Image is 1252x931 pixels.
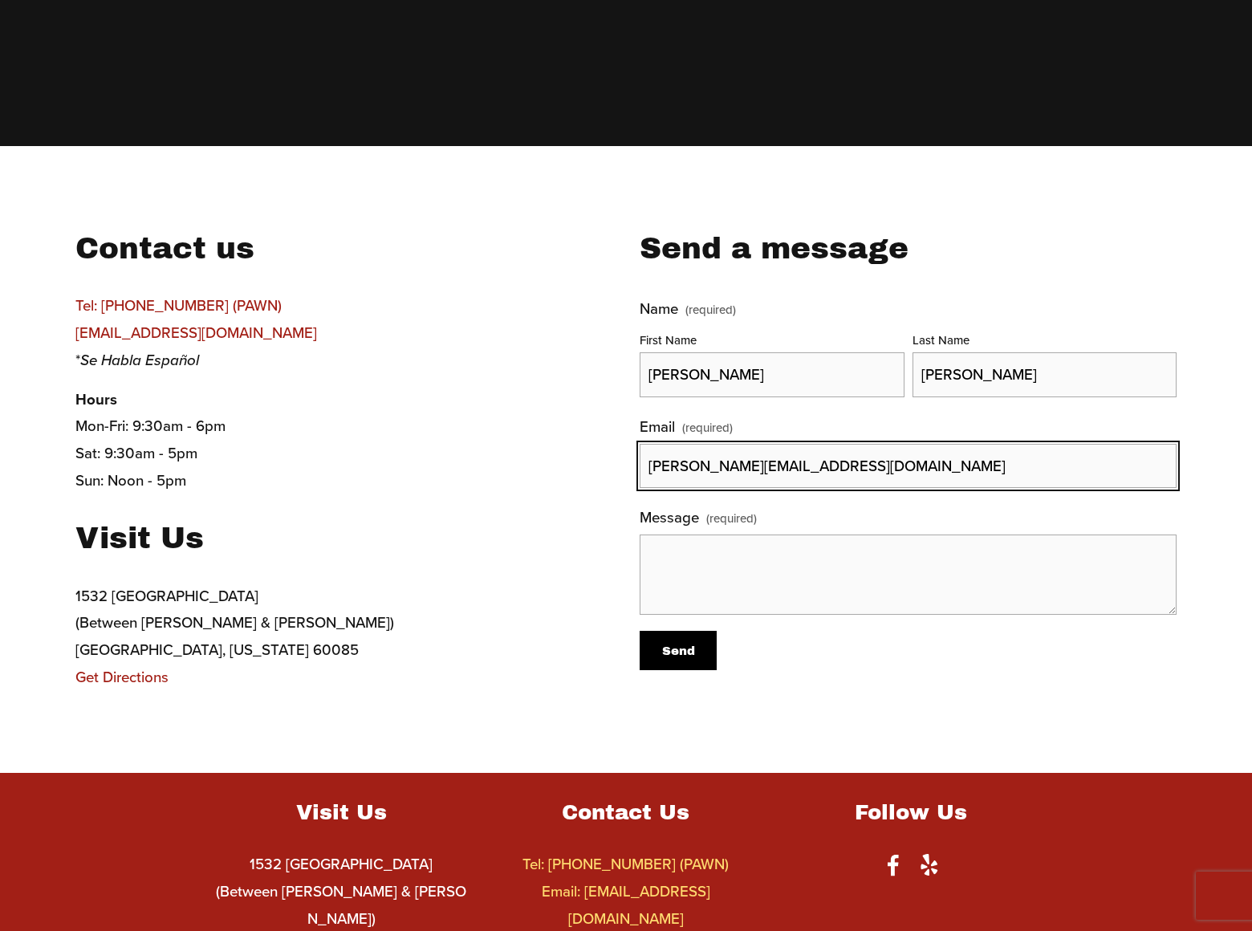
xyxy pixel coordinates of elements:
[682,417,733,438] span: (required)
[917,854,940,876] a: Yelp
[75,295,282,315] a: Tel: [PHONE_NUMBER] (PAWN)
[80,349,199,370] em: Se Habla Español
[640,329,904,352] div: First Name
[640,295,678,323] span: Name
[75,583,518,691] p: 1532 [GEOGRAPHIC_DATA] (Between [PERSON_NAME] & [PERSON_NAME]) [GEOGRAPHIC_DATA], [US_STATE] 60085
[75,388,117,410] strong: Hours
[685,303,736,315] span: (required)
[782,799,1039,827] h4: Follow Us
[913,329,1177,352] div: Last Name
[640,229,1177,269] h3: Send a message
[75,666,169,687] a: Get Directions
[640,413,675,441] span: Email
[75,386,518,494] p: Mon-Fri: 9:30am - 6pm Sat: 9:30am - 5pm Sun: Noon - 5pm
[882,854,904,876] a: Facebook
[75,229,518,269] h3: Contact us
[640,504,699,531] span: Message
[522,851,729,878] a: Tel: [PHONE_NUMBER] (PAWN)
[498,799,755,827] h4: Contact Us
[75,322,317,343] a: [EMAIL_ADDRESS][DOMAIN_NAME]
[75,518,518,559] h3: Visit Us
[640,631,717,670] button: SendSend
[706,507,757,529] span: (required)
[213,799,470,827] h4: Visit Us
[662,644,695,657] span: Send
